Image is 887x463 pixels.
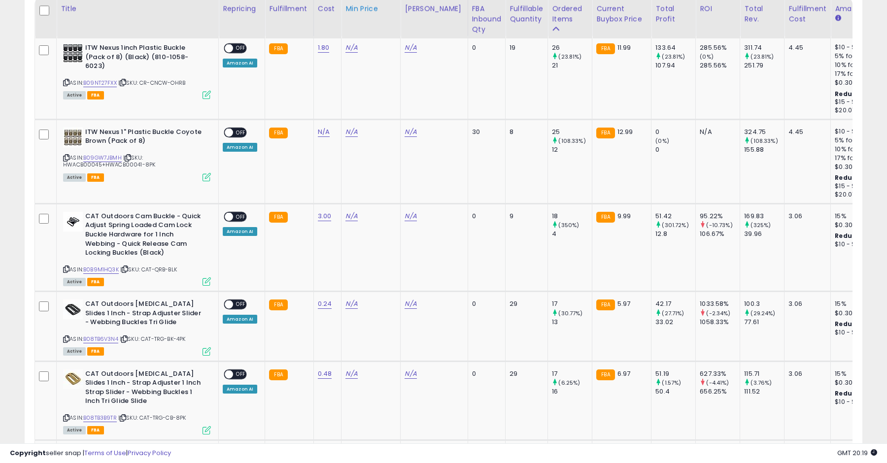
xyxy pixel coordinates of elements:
[63,369,83,389] img: 41RCvrGEjaL._SL40_.jpg
[655,299,695,308] div: 42.17
[700,387,740,396] div: 656.25%
[552,145,592,154] div: 12
[788,128,823,136] div: 4.45
[552,3,588,24] div: Ordered Items
[744,212,784,221] div: 169.83
[596,3,647,24] div: Current Buybox Price
[63,347,86,356] span: All listings currently available for purchase on Amazon
[552,387,592,396] div: 16
[63,128,83,147] img: 51EtOsZscqL._SL40_.jpg
[744,128,784,136] div: 324.75
[223,227,257,236] div: Amazon AI
[744,145,784,154] div: 155.88
[751,53,774,61] small: (23.81%)
[662,379,681,387] small: (1.57%)
[120,265,177,273] span: | SKU: CAT-QRB-BLK
[835,14,841,23] small: Amazon Fees.
[83,154,122,162] a: B09GW7JBMH
[318,127,330,137] a: N/A
[85,369,205,408] b: CAT Outdoors [MEDICAL_DATA] Slides 1 Inch - Strap Adjuster 1 Inch Strap Slider - Webbing Buckles ...
[617,299,631,308] span: 5.97
[744,61,784,70] div: 251.79
[345,43,357,53] a: N/A
[84,448,126,458] a: Terms of Use
[751,221,771,229] small: (325%)
[700,318,740,327] div: 1058.33%
[552,318,592,327] div: 13
[63,369,211,433] div: ASIN:
[269,369,287,380] small: FBA
[87,173,104,182] span: FBA
[617,211,631,221] span: 9.99
[510,3,544,24] div: Fulfillable Quantity
[63,278,86,286] span: All listings currently available for purchase on Amazon
[269,43,287,54] small: FBA
[700,43,740,52] div: 285.56%
[405,369,416,379] a: N/A
[700,61,740,70] div: 285.56%
[318,43,330,53] a: 1.80
[223,385,257,394] div: Amazon AI
[706,309,730,317] small: (-2.34%)
[128,448,171,458] a: Privacy Policy
[83,79,117,87] a: B09NT27FXX
[63,299,83,319] img: 41Sj3e20IjL._SL40_.jpg
[788,3,826,24] div: Fulfillment Cost
[405,299,416,309] a: N/A
[63,212,211,285] div: ASIN:
[655,3,691,24] div: Total Profit
[617,43,631,52] span: 11.99
[788,299,823,308] div: 3.06
[788,43,823,52] div: 4.45
[558,137,585,145] small: (108.33%)
[596,299,614,310] small: FBA
[655,387,695,396] div: 50.4
[510,299,540,308] div: 29
[788,369,823,378] div: 3.06
[233,370,249,378] span: OFF
[318,211,332,221] a: 3.00
[552,61,592,70] div: 21
[744,387,784,396] div: 111.52
[552,230,592,238] div: 4
[269,299,287,310] small: FBA
[700,369,740,378] div: 627.33%
[617,127,633,136] span: 12.99
[10,449,171,458] div: seller snap | |
[405,43,416,53] a: N/A
[405,211,416,221] a: N/A
[269,3,309,14] div: Fulfillment
[552,212,592,221] div: 18
[744,43,784,52] div: 311.74
[558,221,579,229] small: (350%)
[85,43,205,73] b: ITW Nexus 1inch Plastic Buckle (Pack of 8) (Black) (810-1058-6023)
[655,145,695,154] div: 0
[472,369,498,378] div: 0
[318,3,338,14] div: Cost
[700,299,740,308] div: 1033.58%
[655,369,695,378] div: 51.19
[558,309,582,317] small: (30.77%)
[472,3,502,34] div: FBA inbound Qty
[223,59,257,67] div: Amazon AI
[118,79,185,87] span: | SKU: CR-CNCW-OHRB
[788,212,823,221] div: 3.06
[700,53,714,61] small: (0%)
[655,137,669,145] small: (0%)
[405,127,416,137] a: N/A
[700,3,736,14] div: ROI
[662,221,688,229] small: (301.72%)
[63,426,86,434] span: All listings currently available for purchase on Amazon
[87,426,104,434] span: FBA
[744,299,784,308] div: 100.3
[655,212,695,221] div: 51.42
[118,414,186,422] span: | SKU: CAT-TRG-CB-8PK
[837,448,877,458] span: 2025-10-13 20:19 GMT
[700,230,740,238] div: 106.67%
[85,212,205,260] b: CAT Outdoors Cam Buckle - Quick Adjust Spring Loaded Cam Lock Buckle Hardware for 1 Inch Webbing ...
[744,3,780,24] div: Total Rev.
[85,128,205,148] b: ITW Nexus 1" Plastic Buckle Coyote Brown (Pack of 8)
[552,369,592,378] div: 17
[318,369,332,379] a: 0.48
[405,3,463,14] div: [PERSON_NAME]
